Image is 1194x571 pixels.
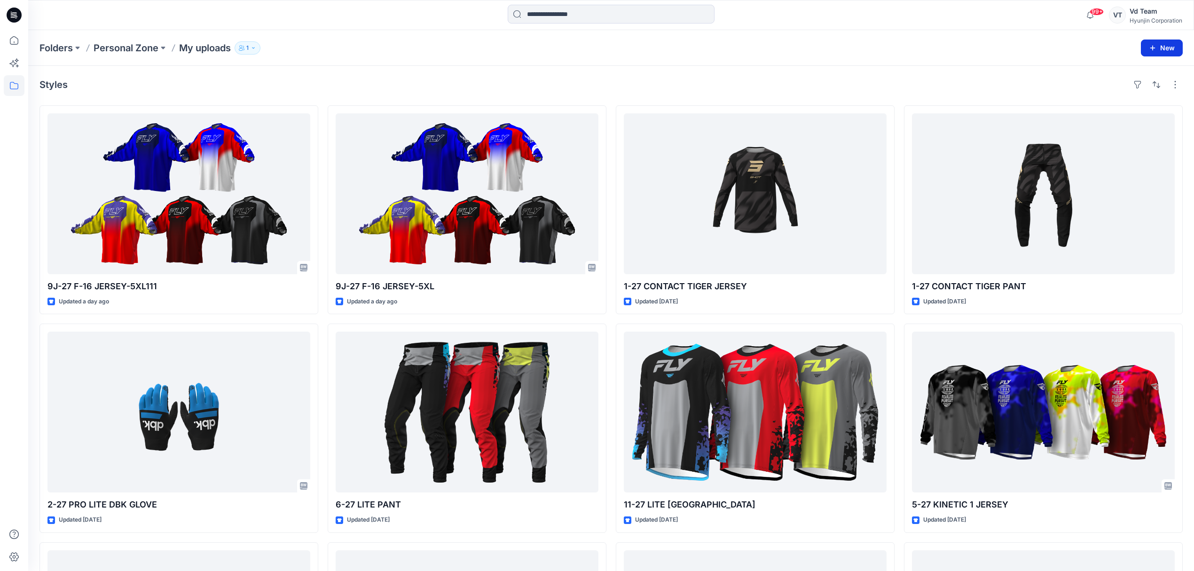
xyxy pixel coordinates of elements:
a: 11-27 LITE JERSEY [624,332,887,492]
p: Updated a day ago [347,297,397,307]
p: Updated [DATE] [923,515,966,525]
p: Updated [DATE] [635,297,678,307]
p: 11-27 LITE [GEOGRAPHIC_DATA] [624,498,887,511]
a: 6-27 LITE PANT [336,332,598,492]
a: 9J-27 F-16 JERSEY-5XL [336,113,598,274]
p: 5-27 KINETIC 1 JERSEY [912,498,1175,511]
p: Updated [DATE] [635,515,678,525]
p: 9J-27 F-16 JERSEY-5XL111 [47,280,310,293]
button: 1 [235,41,260,55]
a: 2-27 PRO LITE DBK GLOVE [47,332,310,492]
p: 1-27 CONTACT TIGER PANT [912,280,1175,293]
a: Personal Zone [94,41,158,55]
div: Vd Team [1130,6,1182,17]
a: 9J-27 F-16 JERSEY-5XL111 [47,113,310,274]
a: Folders [39,41,73,55]
p: Updated [DATE] [59,515,102,525]
span: 99+ [1090,8,1104,16]
h4: Styles [39,79,68,90]
button: New [1141,40,1183,56]
div: VT [1109,7,1126,24]
p: 1 [246,43,249,53]
p: My uploads [179,41,231,55]
a: 5-27 KINETIC 1 JERSEY [912,332,1175,492]
p: 6-27 LITE PANT [336,498,598,511]
p: 2-27 PRO LITE DBK GLOVE [47,498,310,511]
p: 1-27 CONTACT TIGER JERSEY [624,280,887,293]
p: Updated a day ago [59,297,109,307]
p: Updated [DATE] [923,297,966,307]
p: Updated [DATE] [347,515,390,525]
p: 9J-27 F-16 JERSEY-5XL [336,280,598,293]
div: Hyunjin Corporation [1130,17,1182,24]
a: 1-27 CONTACT TIGER JERSEY [624,113,887,274]
a: 1-27 CONTACT TIGER PANT [912,113,1175,274]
